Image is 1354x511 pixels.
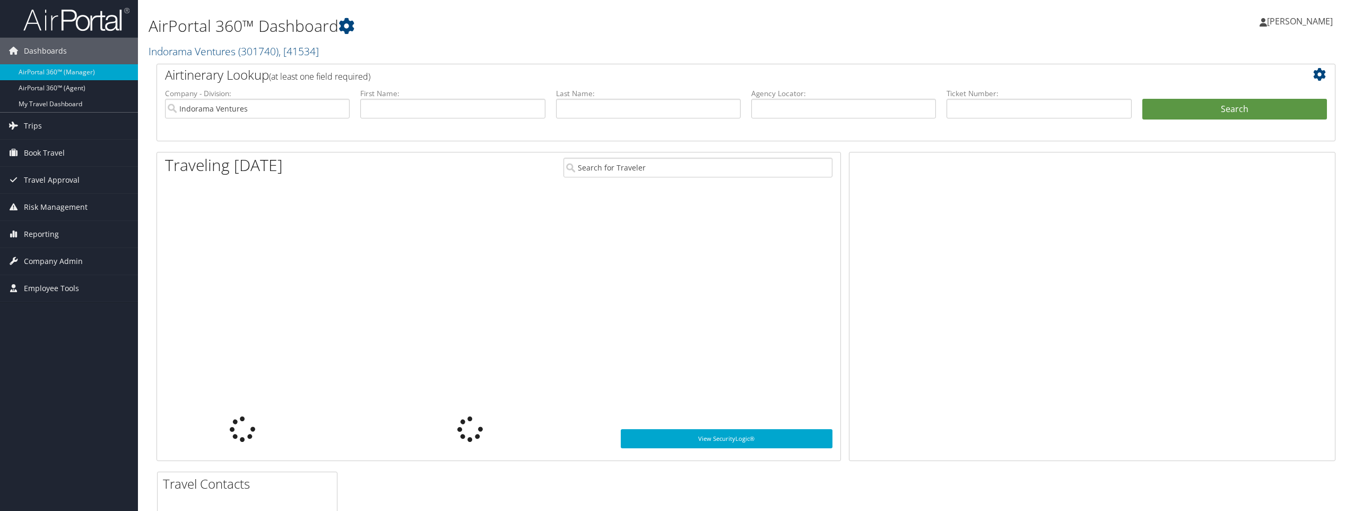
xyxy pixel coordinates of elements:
h2: Airtinerary Lookup [165,66,1229,84]
span: Trips [24,113,42,139]
a: View SecurityLogic® [621,429,832,448]
button: Search [1142,99,1327,120]
span: Reporting [24,221,59,248]
span: Company Admin [24,248,83,275]
label: Ticket Number: [947,88,1131,99]
label: First Name: [360,88,545,99]
a: Indorama Ventures [149,44,319,58]
img: airportal-logo.png [23,7,129,32]
span: Employee Tools [24,275,79,302]
span: [PERSON_NAME] [1267,15,1333,27]
span: Dashboards [24,38,67,64]
h1: Traveling [DATE] [165,154,283,176]
input: Search for Traveler [563,158,832,177]
label: Agency Locator: [751,88,936,99]
label: Last Name: [556,88,741,99]
span: , [ 41534 ] [279,44,319,58]
h2: Travel Contacts [163,475,337,493]
span: (at least one field required) [269,71,370,82]
span: Travel Approval [24,167,80,193]
span: Book Travel [24,140,65,166]
span: ( 301740 ) [238,44,279,58]
label: Company - Division: [165,88,350,99]
a: [PERSON_NAME] [1260,5,1343,37]
span: Risk Management [24,194,88,220]
h1: AirPortal 360™ Dashboard [149,15,945,37]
